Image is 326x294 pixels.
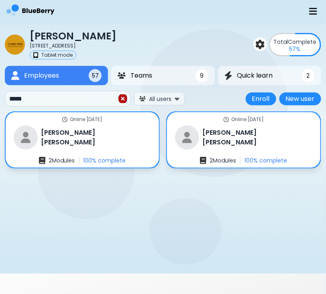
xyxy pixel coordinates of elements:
[139,96,146,101] img: All users
[134,92,185,105] button: All users
[307,72,310,79] span: 2
[49,157,75,164] p: 2 Module s
[14,125,38,150] img: restaurant
[210,157,236,164] p: 2 Module s
[111,66,214,85] button: TeamsTeams9
[24,71,59,80] span: Employees
[200,157,206,164] img: enrollments
[41,52,73,58] p: Tablet mode
[246,93,276,105] button: Enroll
[33,52,38,58] img: tablet
[70,116,102,123] p: Online [DATE]
[92,72,99,79] span: 57
[84,157,126,164] p: 100 % complete
[289,45,301,53] p: 57 %
[5,111,160,169] a: online statusOnline [DATE]restaurant[PERSON_NAME] [PERSON_NAME]enrollments2Modules100% complete
[41,128,151,147] h3: [PERSON_NAME] [PERSON_NAME]
[273,38,288,46] span: Total
[175,125,199,150] img: restaurant
[166,111,321,169] a: online statusOnline [DATE]restaurant[PERSON_NAME] [PERSON_NAME]enrollments2Modules100% complete
[175,95,179,103] img: expand
[279,93,321,105] button: New user
[130,71,152,80] span: Teams
[30,43,76,49] p: [STREET_ADDRESS]
[11,71,19,80] img: Employees
[149,95,171,103] span: All users
[224,71,232,80] img: Quick learn
[231,116,264,123] p: Online [DATE]
[118,94,127,104] img: clear search
[200,72,204,79] span: 9
[244,157,287,164] p: 100 % complete
[202,128,312,147] h3: [PERSON_NAME] [PERSON_NAME]
[30,29,116,43] p: [PERSON_NAME]
[309,7,317,16] img: hamburger
[62,117,67,122] img: online status
[256,40,265,49] img: settings
[273,38,316,45] p: Complete
[237,71,273,80] span: Quick learn
[218,66,321,85] button: Quick learnQuick learn2
[39,157,45,164] img: enrollments
[224,117,229,122] img: online status
[5,66,108,85] button: EmployeesEmployees57
[30,51,116,60] a: tabletTablet mode
[5,35,25,55] img: company thumbnail
[118,72,126,79] img: Teams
